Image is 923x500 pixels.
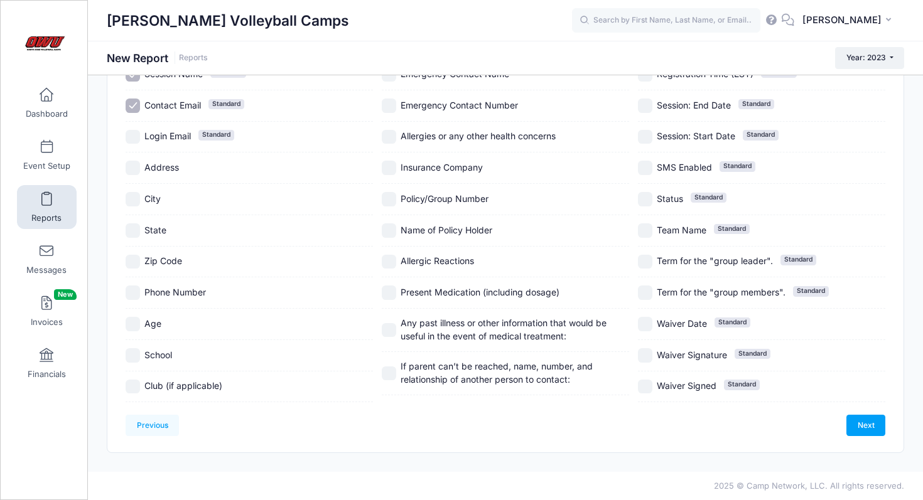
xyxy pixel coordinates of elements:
[638,285,652,300] input: Term for the "group members".Standard
[126,380,140,394] input: Club (if applicable)
[401,68,509,79] span: Emergency Contact Name
[382,130,396,144] input: Allergies or any other health concerns
[28,369,66,380] span: Financials
[638,317,652,331] input: Waiver DateStandard
[17,341,77,385] a: Financials
[144,255,182,266] span: Zip Code
[401,317,607,341] span: Any past illness or other information that would be useful in the event of medical treatment:
[401,225,492,235] span: Name of Policy Holder
[382,366,396,381] input: If parent can’t be reached, name, number, and relationship of another person to contact:
[144,225,166,235] span: State
[657,225,706,235] span: Team Name
[144,100,201,110] span: Contact Email
[638,380,652,394] input: Waiver SignedStandard
[126,415,179,436] a: Previous
[126,130,140,144] input: Login EmailStandard
[657,193,683,204] span: Status
[126,192,140,206] input: City
[794,6,904,35] button: [PERSON_NAME]
[198,130,234,140] span: Standard
[382,255,396,269] input: Allergic Reactions
[21,19,68,66] img: Kirsta Cobb Volleyball Camps
[720,161,755,171] span: Standard
[657,380,716,391] span: Waiver Signed
[638,192,652,206] input: StatusStandard
[144,287,206,297] span: Phone Number
[638,98,652,113] input: Session: End DateStandard
[846,53,886,62] span: Year: 2023
[657,349,727,360] span: Waiver Signature
[780,255,816,265] span: Standard
[401,100,518,110] span: Emergency Contact Number
[17,133,77,177] a: Event Setup
[144,318,161,329] span: Age
[144,349,172,360] span: School
[714,224,750,234] span: Standard
[126,255,140,269] input: Zip Code
[657,162,712,173] span: SMS Enabled
[738,99,774,109] span: Standard
[382,98,396,113] input: Emergency Contact Number
[17,289,77,333] a: InvoicesNew
[657,68,753,79] span: Registration Time (EST)
[26,265,67,275] span: Messages
[382,161,396,175] input: Insurance Company
[144,162,179,173] span: Address
[691,193,726,203] span: Standard
[208,99,244,109] span: Standard
[382,285,396,300] input: Present Medication (including dosage)
[657,287,785,297] span: Term for the "group members".
[715,317,750,327] span: Standard
[657,130,735,141] span: Session: Start Date
[657,318,707,329] span: Waiver Date
[657,255,773,266] span: Term for the "group leader".
[179,53,208,63] a: Reports
[126,317,140,331] input: Age
[26,109,68,119] span: Dashboard
[126,98,140,113] input: Contact EmailStandard
[31,213,62,223] span: Reports
[107,51,208,65] h1: New Report
[144,130,191,141] span: Login Email
[572,8,760,33] input: Search by First Name, Last Name, or Email...
[107,6,349,35] h1: [PERSON_NAME] Volleyball Camps
[401,287,559,297] span: Present Medication (including dosage)
[126,285,140,300] input: Phone Number
[401,361,593,385] span: If parent can’t be reached, name, number, and relationship of another person to contact:
[17,81,77,125] a: Dashboard
[793,286,829,296] span: Standard
[638,130,652,144] input: Session: Start DateStandard
[714,481,904,491] span: 2025 © Camp Network, LLC. All rights reserved.
[382,223,396,238] input: Name of Policy Holder
[846,415,885,436] a: Next
[31,317,63,327] span: Invoices
[144,380,222,391] span: Club (if applicable)
[126,223,140,238] input: State
[724,380,760,390] span: Standard
[657,100,731,110] span: Session: End Date
[802,13,882,27] span: [PERSON_NAME]
[638,161,652,175] input: SMS EnabledStandard
[735,349,770,359] span: Standard
[23,161,70,171] span: Event Setup
[144,193,161,204] span: City
[144,68,203,79] span: Session Name
[126,348,140,363] input: School
[382,323,396,338] input: Any past illness or other information that would be useful in the event of medical treatment:
[1,13,89,73] a: Kirsta Cobb Volleyball Camps
[743,130,779,140] span: Standard
[401,255,474,266] span: Allergic Reactions
[126,161,140,175] input: Address
[638,223,652,238] input: Team NameStandard
[54,289,77,300] span: New
[638,348,652,363] input: Waiver SignatureStandard
[638,255,652,269] input: Term for the "group leader".Standard
[401,193,488,204] span: Policy/Group Number
[17,185,77,229] a: Reports
[401,130,556,141] span: Allergies or any other health concerns
[835,47,904,68] button: Year: 2023
[401,162,483,173] span: Insurance Company
[382,192,396,206] input: Policy/Group Number
[17,237,77,281] a: Messages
